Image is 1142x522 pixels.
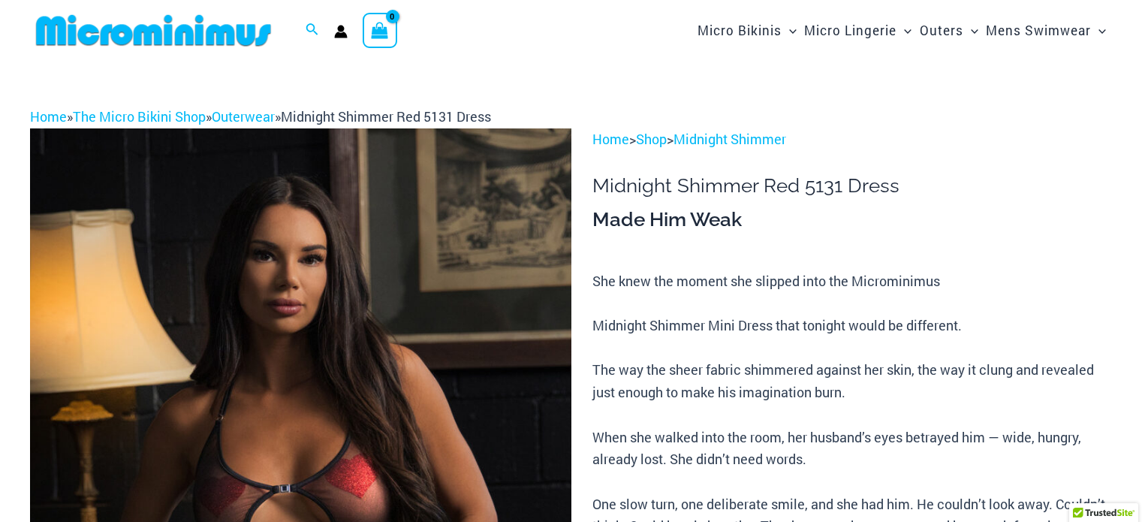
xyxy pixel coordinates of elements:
span: Mens Swimwear [986,11,1091,50]
span: Menu Toggle [1091,11,1106,50]
h1: Midnight Shimmer Red 5131 Dress [592,174,1112,198]
span: Outers [920,11,963,50]
a: View Shopping Cart, empty [363,13,397,47]
span: Micro Lingerie [804,11,896,50]
a: Outerwear [212,107,275,125]
span: Menu Toggle [782,11,797,50]
a: OutersMenu ToggleMenu Toggle [916,8,982,53]
a: Micro BikinisMenu ToggleMenu Toggle [694,8,800,53]
a: Account icon link [334,25,348,38]
a: The Micro Bikini Shop [73,107,206,125]
a: Home [30,107,67,125]
p: > > [592,128,1112,151]
a: Mens SwimwearMenu ToggleMenu Toggle [982,8,1110,53]
img: MM SHOP LOGO FLAT [30,14,277,47]
span: Menu Toggle [896,11,911,50]
a: Home [592,130,629,148]
h3: Made Him Weak [592,207,1112,233]
span: Micro Bikinis [698,11,782,50]
nav: Site Navigation [692,5,1112,56]
a: Micro LingerieMenu ToggleMenu Toggle [800,8,915,53]
span: » » » [30,107,491,125]
span: Midnight Shimmer Red 5131 Dress [281,107,491,125]
a: Search icon link [306,21,319,41]
span: Menu Toggle [963,11,978,50]
a: Midnight Shimmer [673,130,786,148]
a: Shop [636,130,667,148]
